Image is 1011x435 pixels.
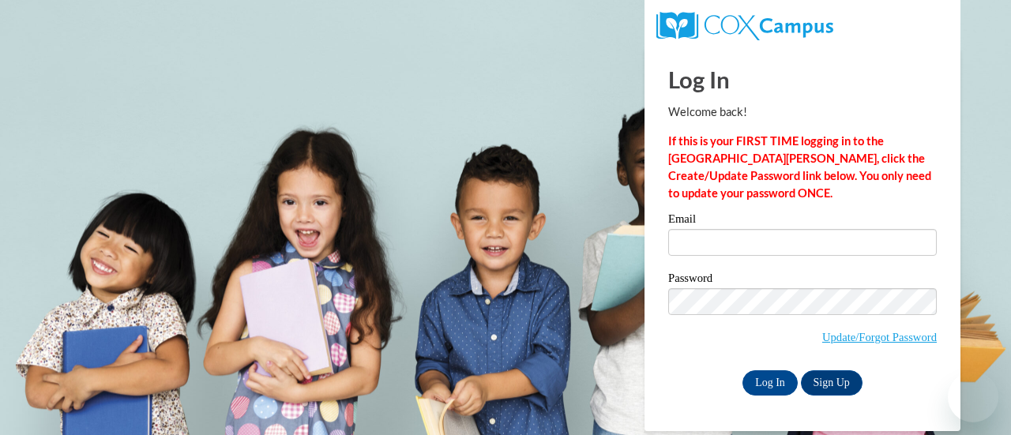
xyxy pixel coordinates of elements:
h1: Log In [668,63,937,96]
iframe: Button to launch messaging window [948,372,998,422]
label: Password [668,272,937,288]
a: Sign Up [801,370,863,396]
strong: If this is your FIRST TIME logging in to the [GEOGRAPHIC_DATA][PERSON_NAME], click the Create/Upd... [668,134,931,200]
label: Email [668,213,937,229]
a: Update/Forgot Password [822,331,937,343]
p: Welcome back! [668,103,937,121]
img: COX Campus [656,12,833,40]
input: Log In [742,370,798,396]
